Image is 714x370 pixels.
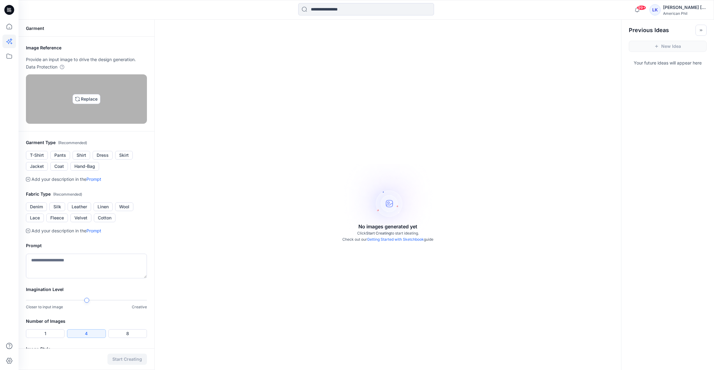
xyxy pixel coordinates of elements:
[26,202,47,211] button: Denim
[70,214,91,222] button: Velvet
[94,202,113,211] button: Linen
[46,214,68,222] button: Fleece
[70,162,99,171] button: Hand-Bag
[629,27,669,34] h2: Previous Ideas
[26,242,147,249] h2: Prompt
[26,63,57,71] p: Data Protection
[621,57,714,67] p: Your future ideas will appear here
[93,151,113,160] button: Dress
[358,223,417,230] p: No images generated yet
[26,162,48,171] button: Jacket
[115,202,133,211] button: Wool
[26,139,147,147] h2: Garment Type
[26,151,48,160] button: T-Shirt
[132,304,147,310] p: Creative
[67,329,106,338] button: 4
[26,345,147,353] h2: Image Style
[58,140,87,145] span: ( Recommended )
[26,304,63,310] p: Closer to input image
[649,4,661,15] div: LK
[26,190,147,198] h2: Fabric Type
[26,214,44,222] button: Lace
[53,192,82,197] span: ( Recommended )
[663,4,706,11] div: [PERSON_NAME] [PERSON_NAME]
[637,5,646,10] span: 99+
[366,231,391,235] span: Start Creating
[86,228,101,233] a: Prompt
[50,162,68,171] button: Coat
[26,318,147,325] h2: Number of Images
[50,151,70,160] button: Pants
[86,177,101,182] a: Prompt
[31,176,101,183] p: Add your description in the
[115,151,133,160] button: Skirt
[26,44,147,52] h2: Image Reference
[342,230,433,243] p: Click to start ideating. Check out our guide
[26,329,65,338] button: 1
[49,202,65,211] button: Silk
[108,329,147,338] button: 8
[84,97,89,102] img: eyJhbGciOiJIUzI1NiIsImtpZCI6IjAiLCJzbHQiOiJzZXMiLCJ0eXAiOiJKV1QifQ.eyJkYXRhIjp7InR5cGUiOiJzdG9yYW...
[73,151,90,160] button: Shirt
[367,237,424,242] a: Getting Started with Sketchbook
[663,11,706,16] div: American Phil
[26,56,147,63] p: Provide an input image to drive the design generation.
[31,227,101,235] p: Add your description in the
[26,286,147,293] h2: Imagination Level
[68,202,91,211] button: Leather
[94,214,115,222] button: Cotton
[695,25,707,36] button: Toggle idea bar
